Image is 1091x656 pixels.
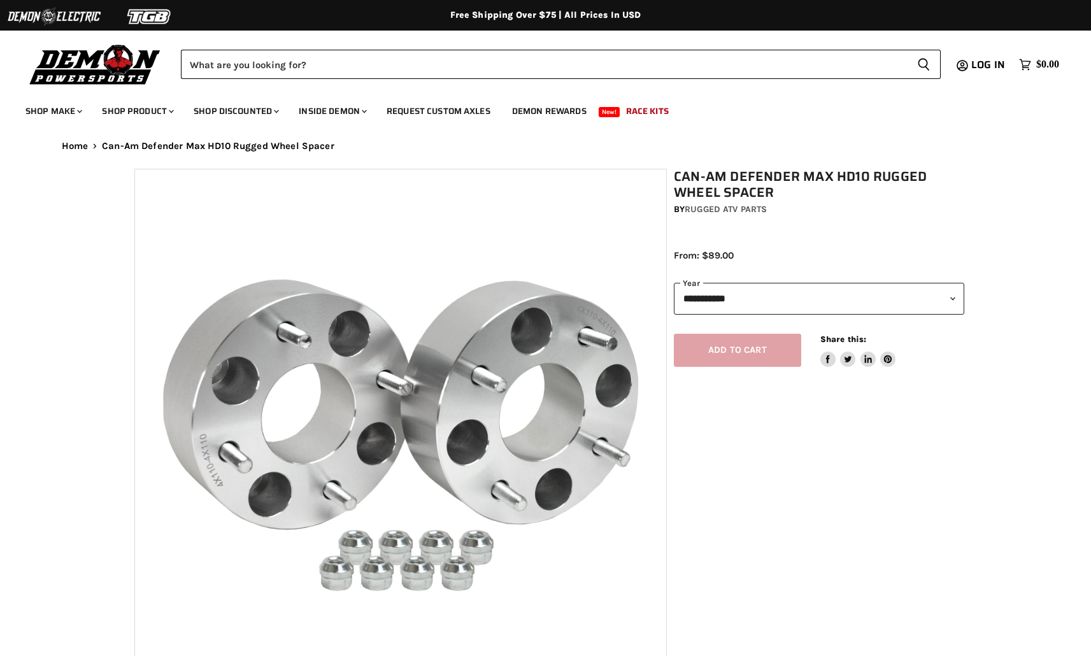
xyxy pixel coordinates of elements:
select: year [674,283,964,314]
span: $0.00 [1036,59,1059,71]
img: Demon Powersports [25,41,165,87]
a: Request Custom Axles [377,98,500,124]
a: Shop Discounted [184,98,287,124]
span: Log in [971,57,1005,73]
img: Demon Electric Logo 2 [6,4,102,29]
a: Race Kits [617,98,678,124]
aside: Share this: [820,334,896,367]
h1: Can-Am Defender Max HD10 Rugged Wheel Spacer [674,169,964,201]
a: $0.00 [1013,55,1066,74]
div: Free Shipping Over $75 | All Prices In USD [36,10,1055,21]
img: TGB Logo 2 [102,4,197,29]
input: Search [181,50,907,79]
a: Shop Make [16,98,90,124]
span: From: $89.00 [674,250,734,261]
a: Demon Rewards [503,98,596,124]
a: Shop Product [92,98,182,124]
ul: Main menu [16,93,1056,124]
span: Share this: [820,334,866,344]
a: Home [62,141,89,152]
nav: Breadcrumbs [36,141,1055,152]
span: Can-Am Defender Max HD10 Rugged Wheel Spacer [102,141,334,152]
a: Inside Demon [289,98,374,124]
a: Rugged ATV Parts [685,204,767,215]
span: New! [599,107,620,117]
form: Product [181,50,941,79]
button: Search [907,50,941,79]
div: by [674,203,964,217]
a: Log in [966,59,1013,71]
